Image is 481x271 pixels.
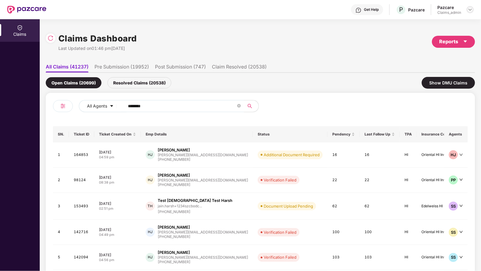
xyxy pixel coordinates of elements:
button: All Agentscaret-down [79,100,127,112]
td: 98124 [69,168,94,193]
li: Post Submission (747) [155,64,206,72]
td: 22 [360,168,400,193]
li: Pre Submission (19952) [95,64,149,72]
div: [DATE] [99,227,136,232]
div: HJ [146,228,155,237]
th: TPA [400,126,417,142]
div: 08:38 pm [99,180,136,185]
span: Ticket Created On [99,132,132,137]
span: down [459,204,463,208]
th: Emp Details [141,126,253,142]
img: svg+xml;base64,PHN2ZyBpZD0iRHJvcGRvd24tMzJ4MzIiIHhtbG5zPSJodHRwOi8vd3d3LnczLm9yZy8yMDAwL3N2ZyIgd2... [468,7,473,12]
th: Agents [444,126,468,142]
div: Verification Failed [264,254,296,260]
td: HI [400,220,417,245]
td: 103 [327,245,360,270]
span: close-circle [237,103,241,109]
td: 164853 [69,142,94,168]
td: 4 [53,220,69,245]
div: [PERSON_NAME] [158,172,190,178]
img: svg+xml;base64,PHN2ZyBpZD0iQ2xhaW0iIHhtbG5zPSJodHRwOi8vd3d3LnczLm9yZy8yMDAwL3N2ZyIgd2lkdGg9IjIwIi... [17,25,23,31]
td: HI [400,142,417,168]
li: All Claims (41237) [46,64,88,72]
td: 100 [327,220,360,245]
td: 5 [53,245,69,270]
td: HI [400,193,417,220]
div: Verification Failed [264,229,296,235]
td: 16 [360,142,400,168]
li: Claim Resolved (20538) [212,64,267,72]
img: svg+xml;base64,PHN2ZyBpZD0iSGVscC0zMngzMiIgeG1sbnM9Imh0dHA6Ly93d3cudzMub3JnLzIwMDAvc3ZnIiB3aWR0aD... [355,7,362,13]
div: 04:49 pm [99,232,136,237]
div: jain.harsh+1234szcbodc... [158,204,202,208]
div: HJ [146,175,155,184]
th: Pendency [327,126,360,142]
span: All Agents [87,103,107,109]
div: Last Updated on 01:46 pm[DATE] [58,45,137,52]
div: [PHONE_NUMBER] [158,234,248,240]
span: down [459,230,463,234]
td: 142716 [69,220,94,245]
th: Last Follow Up [360,126,400,142]
img: svg+xml;base64,PHN2ZyB4bWxucz0iaHR0cDovL3d3dy53My5vcmcvMjAwMC9zdmciIHdpZHRoPSIyNCIgaGVpZ2h0PSIyNC... [59,102,67,110]
span: caret-down [110,104,114,109]
td: Oriental HI Insurance [417,220,465,245]
div: Get Help [364,7,379,12]
td: 3 [53,193,69,220]
div: 04:59 pm [99,155,136,160]
div: [PERSON_NAME] [158,224,190,230]
div: Reports [439,38,468,45]
img: New Pazcare Logo [7,6,46,14]
div: [PERSON_NAME][EMAIL_ADDRESS][DOMAIN_NAME] [158,178,248,182]
div: [PERSON_NAME][EMAIL_ADDRESS][DOMAIN_NAME] [158,255,248,259]
div: [PHONE_NUMBER] [158,259,248,265]
th: Ticket Created On [94,126,141,142]
div: HJ [449,150,458,159]
div: Test [DEMOGRAPHIC_DATA] Test Harsh [158,198,232,203]
button: search [244,100,259,112]
div: [DATE] [99,201,136,206]
div: Pazcare [437,5,461,10]
div: Claims_admin [437,10,461,15]
td: Oriental HI Insurance [417,245,465,270]
div: Additional Document Required [264,152,320,158]
div: [PERSON_NAME][EMAIL_ADDRESS][DOMAIN_NAME] [158,230,248,234]
td: 2 [53,168,69,193]
div: Verification Failed [264,177,296,183]
div: SS [449,202,458,211]
th: Insurance Company [417,126,465,142]
td: Edelweiss HI Insurance [417,193,465,220]
span: P [399,6,403,13]
td: 22 [327,168,360,193]
td: 16 [327,142,360,168]
span: down [459,255,463,259]
div: HJ [146,253,155,262]
div: [PHONE_NUMBER] [158,157,248,163]
td: Oriental HI Insurance [417,168,465,193]
div: Show DMU Claims [422,77,475,89]
td: 153493 [69,193,94,220]
div: TH [146,202,155,211]
img: svg+xml;base64,PHN2ZyBpZD0iUmVsb2FkLTMyeDMyIiB4bWxucz0iaHR0cDovL3d3dy53My5vcmcvMjAwMC9zdmciIHdpZH... [48,35,54,41]
h1: Claims Dashboard [58,32,137,45]
td: 62 [327,193,360,220]
div: Resolved Claims (20538) [107,77,171,88]
td: HI [400,245,417,270]
div: [DATE] [99,175,136,180]
span: close-circle [237,104,241,108]
div: [PERSON_NAME] [158,250,190,255]
span: down [459,153,463,157]
span: Pendency [332,132,350,137]
div: Document Upload Pending [264,203,313,209]
td: 100 [360,220,400,245]
div: SS [449,228,458,237]
div: 02:51 pm [99,206,136,211]
span: down [459,178,463,181]
div: [PERSON_NAME][EMAIL_ADDRESS][DOMAIN_NAME] [158,153,248,157]
div: Pazcare [408,7,425,13]
div: [PERSON_NAME] [158,147,190,153]
div: SS [449,253,458,262]
span: Last Follow Up [365,132,390,137]
th: Ticket ID [69,126,94,142]
span: caret-down [463,39,468,44]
